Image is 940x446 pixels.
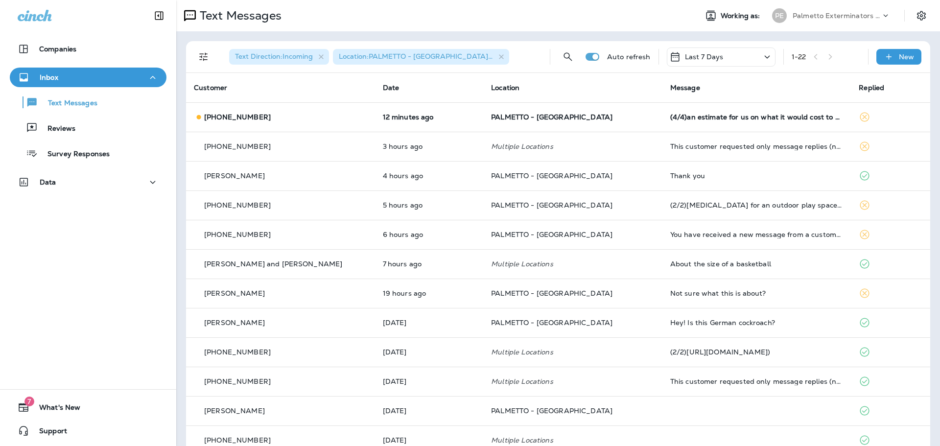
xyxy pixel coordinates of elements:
[38,124,75,134] p: Reviews
[491,201,612,210] span: PALMETTO - [GEOGRAPHIC_DATA]
[10,421,166,441] button: Support
[204,289,265,297] p: [PERSON_NAME]
[859,83,884,92] span: Replied
[383,201,476,209] p: Sep 17, 2025 11:19 AM
[145,6,173,25] button: Collapse Sidebar
[670,289,844,297] div: Not sure what this is about?
[491,230,612,239] span: PALMETTO - [GEOGRAPHIC_DATA]
[491,142,655,150] p: Multiple Locations
[670,377,844,385] div: This customer requested only message replies (no calls). Reply here or respond via your LSA dashb...
[670,172,844,180] div: Thank you
[204,172,265,180] p: [PERSON_NAME]
[491,348,655,356] p: Multiple Locations
[670,83,700,92] span: Message
[38,150,110,159] p: Survey Responses
[491,318,612,327] span: PALMETTO - [GEOGRAPHIC_DATA]
[383,83,399,92] span: Date
[913,7,930,24] button: Settings
[670,319,844,327] div: Hey! Is this German cockroach?
[772,8,787,23] div: PE
[10,398,166,417] button: 7What's New
[491,171,612,180] span: PALMETTO - [GEOGRAPHIC_DATA]
[670,231,844,238] div: You have received a new message from a customer via Google Local Services Ads. Customer Name: , S...
[204,436,271,445] span: [PHONE_NUMBER]
[38,99,97,108] p: Text Messages
[491,260,655,268] p: Multiple Locations
[29,403,80,415] span: What's New
[607,53,651,61] p: Auto refresh
[899,53,914,61] p: New
[670,260,844,268] div: About the size of a basketball
[491,377,655,385] p: Multiple Locations
[491,406,612,415] span: PALMETTO - [GEOGRAPHIC_DATA]
[194,47,213,67] button: Filters
[670,201,844,209] div: (2/2)mosquito control for an outdoor play space for kids. Contact Julie at 8437616420. Located in...
[383,319,476,327] p: Sep 15, 2025 03:53 PM
[204,113,271,121] span: [PHONE_NUMBER]
[10,39,166,59] button: Companies
[29,427,67,439] span: Support
[491,83,519,92] span: Location
[40,178,56,186] p: Data
[670,348,844,356] div: (2/2)https://g.co/homeservices/avYkc)
[24,397,34,406] span: 7
[333,49,509,65] div: Location:PALMETTO - [GEOGRAPHIC_DATA]+1
[204,407,265,415] p: [PERSON_NAME]
[670,113,844,121] div: (4/4)an estimate for us on what it would cost to have that done? Thanks so much! Tina Byers Tina....
[793,12,881,20] p: Palmetto Exterminators LLC
[685,53,724,61] p: Last 7 Days
[491,113,612,121] span: PALMETTO - [GEOGRAPHIC_DATA]
[235,52,313,61] span: Text Direction : Incoming
[383,231,476,238] p: Sep 17, 2025 10:28 AM
[670,142,844,150] div: This customer requested only message replies (no calls). Reply here or respond via your LSA dashb...
[383,289,476,297] p: Sep 16, 2025 09:13 PM
[204,142,271,151] span: [PHONE_NUMBER]
[10,68,166,87] button: Inbox
[383,436,476,444] p: Sep 15, 2025 08:39 AM
[10,92,166,113] button: Text Messages
[10,117,166,138] button: Reviews
[204,201,271,210] span: [PHONE_NUMBER]
[721,12,762,20] span: Working as:
[39,45,76,53] p: Companies
[10,143,166,164] button: Survey Responses
[491,436,655,444] p: Multiple Locations
[204,348,271,356] span: [PHONE_NUMBER]
[10,172,166,192] button: Data
[204,377,271,386] span: [PHONE_NUMBER]
[383,113,476,121] p: Sep 17, 2025 04:19 PM
[383,172,476,180] p: Sep 17, 2025 11:49 AM
[196,8,282,23] p: Text Messages
[383,142,476,150] p: Sep 17, 2025 12:57 PM
[383,377,476,385] p: Sep 15, 2025 02:01 PM
[229,49,329,65] div: Text Direction:Incoming
[204,230,271,239] span: [PHONE_NUMBER]
[491,289,612,298] span: PALMETTO - [GEOGRAPHIC_DATA]
[383,407,476,415] p: Sep 15, 2025 08:46 AM
[204,319,265,327] p: [PERSON_NAME]
[383,348,476,356] p: Sep 15, 2025 03:32 PM
[792,53,806,61] div: 1 - 22
[204,260,342,268] p: [PERSON_NAME] and [PERSON_NAME]
[194,83,227,92] span: Customer
[339,52,495,61] span: Location : PALMETTO - [GEOGRAPHIC_DATA] +1
[383,260,476,268] p: Sep 17, 2025 08:41 AM
[40,73,58,81] p: Inbox
[558,47,578,67] button: Search Messages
